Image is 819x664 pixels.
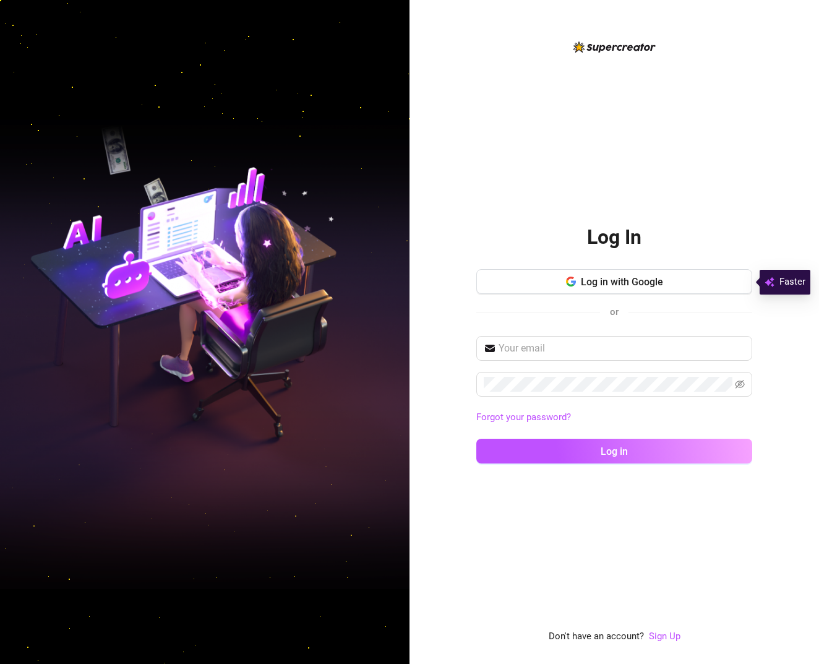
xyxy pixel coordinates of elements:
[499,341,745,356] input: Your email
[476,410,752,425] a: Forgot your password?
[476,269,752,294] button: Log in with Google
[476,412,571,423] a: Forgot your password?
[779,275,805,290] span: Faster
[601,446,628,457] span: Log in
[476,439,752,464] button: Log in
[549,629,644,644] span: Don't have an account?
[587,225,641,250] h2: Log In
[649,629,680,644] a: Sign Up
[610,306,619,317] span: or
[649,631,680,642] a: Sign Up
[573,41,656,53] img: logo-BBDzfeDw.svg
[735,379,745,389] span: eye-invisible
[581,276,663,288] span: Log in with Google
[765,275,774,290] img: svg%3e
